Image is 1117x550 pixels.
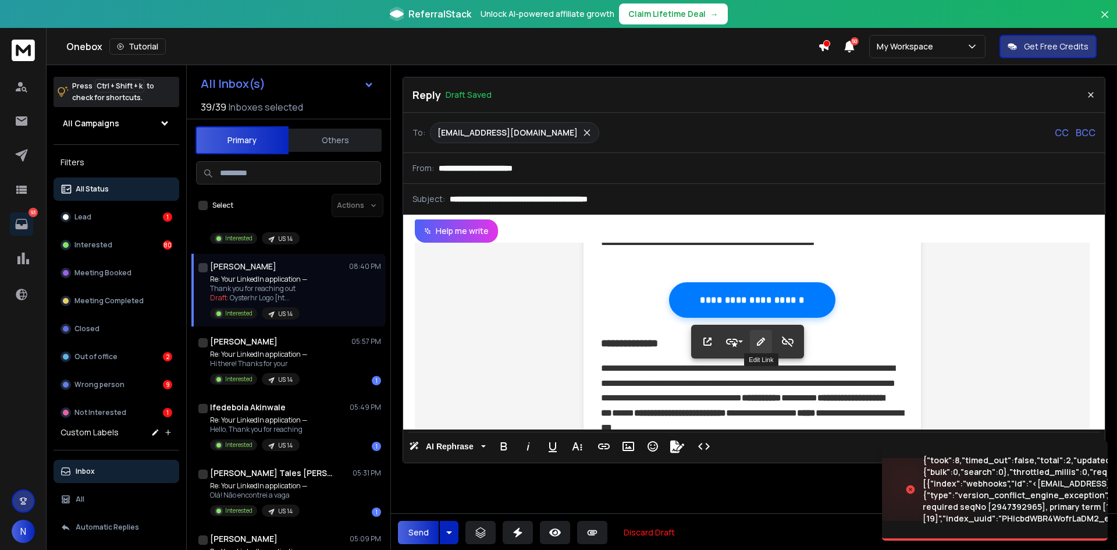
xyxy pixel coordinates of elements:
[225,506,252,515] p: Interested
[163,212,172,222] div: 1
[289,127,382,153] button: Others
[210,425,307,434] p: Hello, Thank you for reaching
[54,233,179,257] button: Interested80
[412,127,425,139] p: To:
[54,154,179,171] h3: Filters
[614,521,684,544] button: Discard Draft
[76,184,109,194] p: All Status
[210,402,286,413] h1: Ifedebola Akinwale
[210,467,338,479] h1: [PERSON_NAME] Tales [PERSON_NAME]
[54,289,179,313] button: Meeting Completed
[12,520,35,543] button: N
[210,284,307,293] p: Thank you for reaching out
[225,441,252,449] p: Interested
[412,87,441,103] p: Reply
[210,261,276,272] h1: [PERSON_NAME]
[278,441,293,450] p: US 14
[195,126,289,154] button: Primary
[710,8,718,20] span: →
[210,359,307,368] p: Hi there! Thanks for your
[446,89,492,101] p: Draft Saved
[278,375,293,384] p: US 14
[54,460,179,483] button: Inbox
[882,458,998,521] img: image
[29,208,38,217] p: 93
[230,293,290,303] span: Oysterhr Logo [ht ...
[201,100,226,114] span: 39 / 39
[54,112,179,135] button: All Campaigns
[424,442,476,452] span: AI Rephrase
[201,78,265,90] h1: All Inbox(s)
[66,38,818,55] div: Onebox
[278,310,293,318] p: US 14
[999,35,1097,58] button: Get Free Credits
[493,435,515,458] button: Bold (Ctrl+B)
[210,416,307,425] p: Re: Your LinkedIn application —
[210,336,278,347] h1: [PERSON_NAME]
[72,80,154,104] p: Press to check for shortcuts.
[693,435,715,458] button: Code View
[1097,7,1112,35] button: Close banner
[1055,126,1069,140] p: CC
[851,37,859,45] span: 50
[372,442,381,451] div: 1
[723,330,745,353] button: Style
[76,467,95,476] p: Inbox
[163,408,172,417] div: 1
[225,234,252,243] p: Interested
[349,262,381,271] p: 08:40 PM
[437,127,578,139] p: [EMAIL_ADDRESS][DOMAIN_NAME]
[54,373,179,396] button: Wrong person9
[74,324,99,333] p: Closed
[54,261,179,285] button: Meeting Booked
[95,79,144,93] span: Ctrl + Shift + k
[10,212,33,236] a: 93
[109,38,166,55] button: Tutorial
[619,3,728,24] button: Claim Lifetime Deal→
[372,376,381,385] div: 1
[408,7,471,21] span: ReferralStack
[225,375,252,384] p: Interested
[210,481,307,491] p: Re: Your LinkedIn application —
[54,488,179,511] button: All
[696,330,718,353] button: Open Link
[412,162,434,174] p: From:
[76,495,84,504] p: All
[54,178,179,201] button: All Status
[372,508,381,517] div: 1
[351,337,381,346] p: 05:57 PM
[74,240,112,250] p: Interested
[744,353,778,366] div: Edit Link
[225,309,252,318] p: Interested
[229,100,303,114] h3: Inboxes selected
[74,380,124,389] p: Wrong person
[350,534,381,544] p: 05:09 PM
[1024,41,1088,52] p: Get Free Credits
[210,533,278,545] h1: [PERSON_NAME]
[353,469,381,478] p: 05:31 PM
[191,72,383,95] button: All Inbox(s)
[54,345,179,368] button: Out of office2
[76,523,139,532] p: Automatic Replies
[63,118,119,129] h1: All Campaigns
[74,408,126,417] p: Not Interested
[163,352,172,361] div: 2
[163,380,172,389] div: 9
[74,352,118,361] p: Out of office
[74,268,131,278] p: Meeting Booked
[278,507,293,516] p: US 14
[61,427,119,438] h3: Custom Labels
[54,401,179,424] button: Not Interested1
[877,41,938,52] p: My Workspace
[415,219,498,243] button: Help me write
[1076,126,1095,140] p: BCC
[642,435,664,458] button: Emoticons
[212,201,233,210] label: Select
[666,435,688,458] button: Signature
[398,521,439,544] button: Send
[412,193,445,205] p: Subject:
[210,275,307,284] p: Re: Your LinkedIn application —
[54,317,179,340] button: Closed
